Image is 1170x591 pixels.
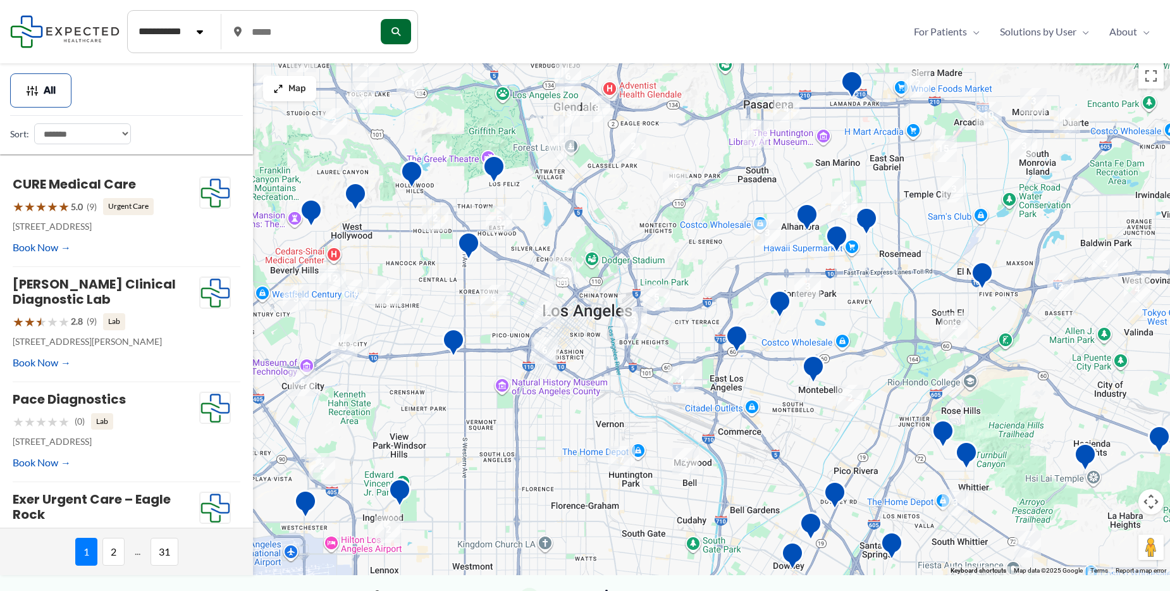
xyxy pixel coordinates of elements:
span: 1 [75,538,97,566]
div: 11 [397,70,423,96]
div: 2 [672,448,699,475]
span: ★ [35,310,47,333]
span: (0) [75,413,85,430]
div: 2 [309,453,335,480]
button: All [10,73,71,108]
a: Report a map error [1116,567,1166,574]
div: Westchester Advanced Imaging [294,490,317,522]
div: 3 [754,220,780,246]
a: Terms (opens in new tab) [1090,567,1108,574]
span: Map [288,84,306,94]
span: Solutions by User [1000,22,1076,41]
div: 2 [534,301,560,327]
span: ★ [13,310,24,333]
div: Mantro Mobile Imaging Llc [955,441,978,473]
span: ★ [58,525,70,549]
img: Expected Healthcare Logo [200,277,230,309]
div: 2 [1092,251,1118,277]
span: Menu Toggle [1076,22,1089,41]
div: 2 [321,108,347,135]
button: Keyboard shortcuts [951,566,1006,575]
a: AboutMenu Toggle [1099,22,1160,41]
div: Diagnostic Medical Group [855,207,878,239]
a: Book Now [13,238,71,257]
div: Western Diagnostic Radiology by RADDICO &#8211; Central LA [457,232,480,264]
span: Lab [91,413,113,430]
div: 10 [975,102,1002,128]
a: Book Now [13,453,71,472]
div: 4 [353,51,379,77]
div: 2 [550,258,576,284]
span: (9) [87,313,97,330]
a: CURE Medical Care [13,175,136,193]
span: ★ [35,525,47,549]
button: Toggle fullscreen view [1138,63,1164,89]
div: Pacific Medical Imaging [880,532,903,564]
div: 11 [1054,108,1080,134]
div: 3 [831,192,858,218]
div: 2 [376,280,402,306]
div: 2 [422,205,448,232]
div: 2 [375,516,402,543]
div: Western Convalescent Hospital [442,328,465,361]
div: Montebello Advanced Imaging [802,355,825,387]
div: 3 [348,83,375,109]
div: 3 [940,176,967,202]
label: Sort: [10,126,29,142]
a: For PatientsMenu Toggle [904,22,990,41]
img: Expected Healthcare Logo [200,492,230,524]
div: Western Diagnostic Radiology by RADDICO &#8211; West Hollywood [344,182,367,215]
div: 3 [1011,133,1037,159]
span: ★ [58,310,70,333]
a: Book Now [13,353,71,372]
div: Pacific Medical Imaging [796,203,818,235]
div: 5 [486,206,512,233]
div: 4 [773,96,799,122]
button: Map camera controls [1138,489,1164,514]
p: [STREET_ADDRESS][PERSON_NAME] [13,333,199,350]
img: Expected Healthcare Logo [200,177,230,209]
span: For Patients [914,22,967,41]
div: 2 [1014,531,1041,557]
span: ★ [47,410,58,433]
div: 6 [531,337,558,364]
div: 2 [290,46,316,72]
div: 3 [942,489,968,516]
div: 2 [941,313,968,339]
span: Map data ©2025 Google [1014,567,1083,574]
span: (9) [87,199,97,215]
div: 3 [331,334,357,361]
span: Urgent Care [103,198,154,215]
span: ★ [47,525,58,549]
div: 6 [555,63,581,90]
span: ★ [24,310,35,333]
div: 11 [548,133,574,159]
a: Pace Diagnostics [13,390,126,408]
a: [PERSON_NAME] Clinical Diagnostic Lab [13,275,176,308]
span: ★ [47,195,58,218]
div: 12 [319,265,346,292]
div: 7 [608,446,635,473]
div: Belmont Village Senior Living Hollywood Hills [400,160,423,192]
div: Huntington Hospital [841,70,863,103]
div: 2 [904,70,931,97]
span: ★ [24,525,35,549]
img: Maximize [273,84,283,94]
span: Lab [103,313,125,330]
span: ★ [24,195,35,218]
a: Exer Urgent Care – Eagle Rock [13,490,171,523]
div: 3 [283,285,309,312]
div: Inglewood Advanced Imaging [388,478,411,511]
div: Montes Medical Group, Inc. [932,420,954,452]
div: 6 [289,370,316,396]
a: Solutions by UserMenu Toggle [990,22,1099,41]
div: Synergy Imaging Center [825,225,848,257]
div: 4 [1124,276,1150,302]
div: Monterey Park Hospital AHMC [768,290,791,322]
img: Expected Healthcare Logo - side, dark font, small [10,15,120,47]
div: 5 [643,284,670,311]
div: Centrelake Imaging &#8211; El Monte [971,261,994,294]
div: 3 [663,171,689,198]
span: 2 [102,538,125,566]
span: ★ [13,410,24,433]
